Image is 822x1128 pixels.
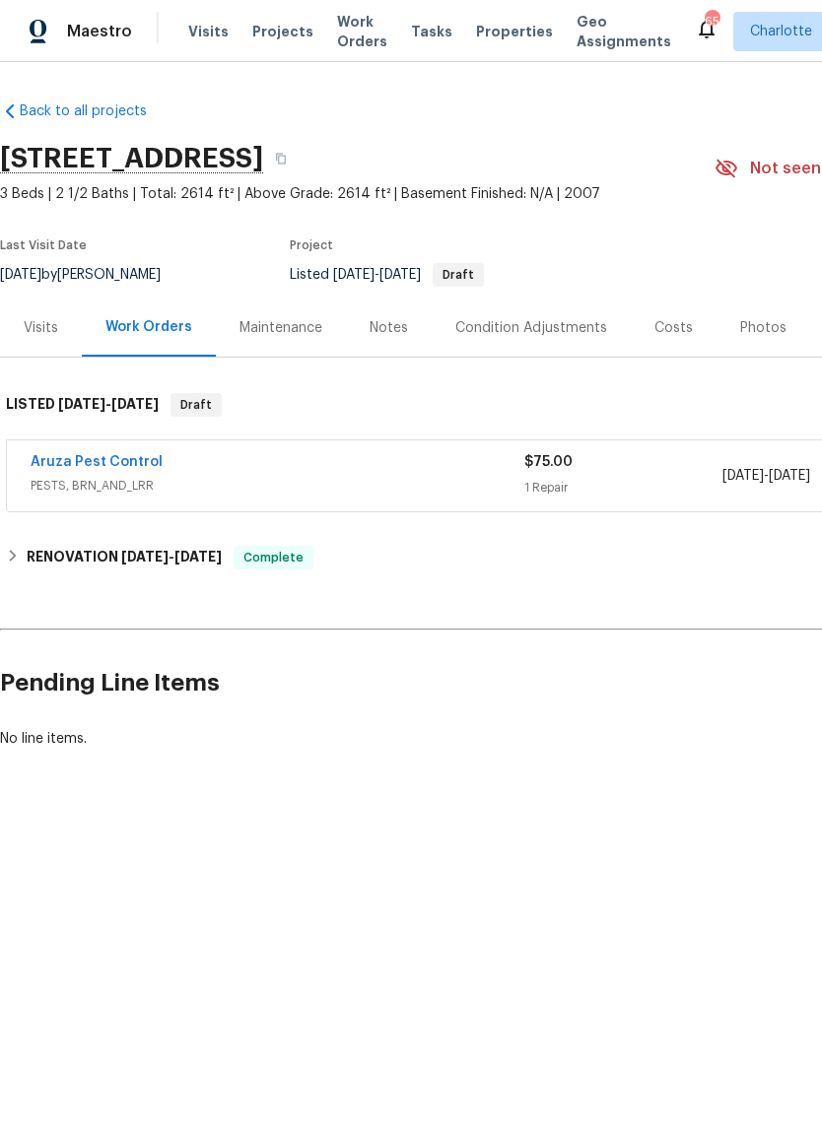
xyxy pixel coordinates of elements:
[333,268,375,282] span: [DATE]
[290,239,333,251] span: Project
[379,268,421,282] span: [DATE]
[333,268,421,282] span: -
[6,393,159,417] h6: LISTED
[58,397,159,411] span: -
[476,22,553,41] span: Properties
[58,397,105,411] span: [DATE]
[31,476,524,496] span: PESTS, BRN_AND_LRR
[27,546,222,569] h6: RENOVATION
[722,469,764,483] span: [DATE]
[524,478,721,498] div: 1 Repair
[337,12,387,51] span: Work Orders
[252,22,313,41] span: Projects
[236,548,311,567] span: Complete
[290,268,484,282] span: Listed
[411,25,452,38] span: Tasks
[263,141,299,176] button: Copy Address
[31,455,163,469] a: Aruza Pest Control
[188,22,229,41] span: Visits
[172,395,220,415] span: Draft
[435,269,482,281] span: Draft
[240,318,322,338] div: Maintenance
[121,550,222,564] span: -
[455,318,607,338] div: Condition Adjustments
[524,455,573,469] span: $75.00
[174,550,222,564] span: [DATE]
[111,397,159,411] span: [DATE]
[705,12,719,32] div: 65
[740,318,787,338] div: Photos
[67,22,132,41] span: Maestro
[750,22,812,41] span: Charlotte
[121,550,169,564] span: [DATE]
[24,318,58,338] div: Visits
[370,318,408,338] div: Notes
[769,469,810,483] span: [DATE]
[722,466,810,486] span: -
[577,12,671,51] span: Geo Assignments
[654,318,693,338] div: Costs
[105,317,192,337] div: Work Orders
